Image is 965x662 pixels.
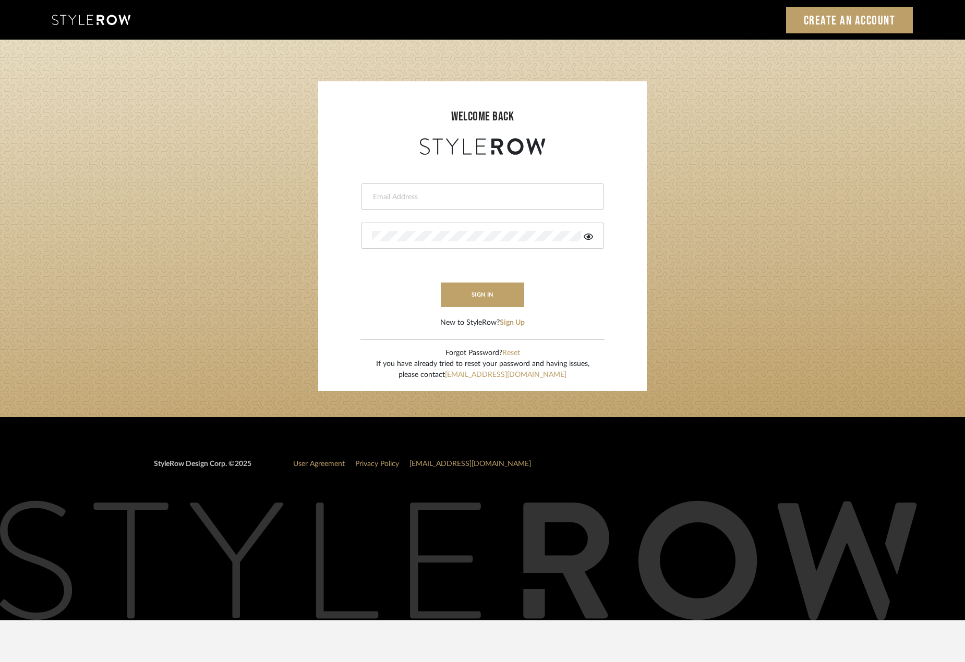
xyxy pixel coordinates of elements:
[502,348,520,359] button: Reset
[154,459,251,478] div: StyleRow Design Corp. ©2025
[355,460,399,468] a: Privacy Policy
[293,460,345,468] a: User Agreement
[500,317,525,328] button: Sign Up
[409,460,531,468] a: [EMAIL_ADDRESS][DOMAIN_NAME]
[329,107,636,126] div: welcome back
[376,348,589,359] div: Forgot Password?
[376,359,589,381] div: If you have already tried to reset your password and having issues, please contact
[440,317,525,328] div: New to StyleRow?
[441,283,524,307] button: sign in
[445,371,566,378] a: [EMAIL_ADDRESS][DOMAIN_NAME]
[372,192,590,202] input: Email Address
[786,7,913,33] a: Create an Account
